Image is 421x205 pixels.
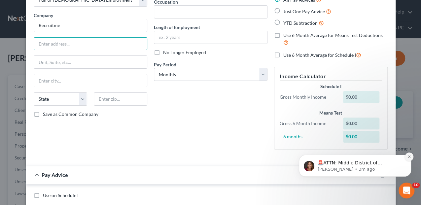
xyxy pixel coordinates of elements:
span: Use on Schedule I [43,192,79,198]
input: Search company by name... [34,19,147,32]
span: 10 [412,183,420,188]
div: Gross Monthly Income [276,94,340,100]
img: Profile image for Katie [15,47,25,58]
h5: Income Calculator [280,72,382,81]
input: -- [154,6,267,18]
span: Pay Period [154,62,176,67]
div: Gross 6 Month Income [276,120,340,127]
button: Dismiss notification [116,39,124,48]
iframe: Intercom live chat [399,183,414,198]
input: Enter zip... [94,92,147,106]
p: 🚨ATTN: Middle District of [US_STATE] The court has added a new Credit Counseling Field that we ne... [29,46,114,53]
span: YTD Subtraction [283,20,318,26]
span: Use 6 Month Average for Schedule I [283,52,356,58]
label: Length of Employment [154,24,200,31]
span: Company [34,13,53,18]
span: Pay Advice [42,172,68,178]
span: Just One Pay Advice [283,9,325,14]
input: Enter address... [34,38,147,50]
div: Means Test [280,110,382,116]
div: $0.00 [343,91,379,103]
span: Save as Common Company [43,111,98,117]
iframe: Intercom notifications message [289,114,421,187]
div: ÷ 6 months [276,133,340,140]
input: Unit, Suite, etc... [34,56,147,68]
div: message notification from Katie, 3m ago. 🚨ATTN: Middle District of Florida The court has added a ... [10,41,122,63]
input: Enter city... [34,74,147,87]
span: No Longer Employed [163,50,206,55]
div: Schedule I [280,83,382,90]
span: Use 6 Month Average for Means Test Deductions [283,32,383,38]
input: ex: 2 years [154,31,267,44]
p: Message from Katie, sent 3m ago [29,53,114,59]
